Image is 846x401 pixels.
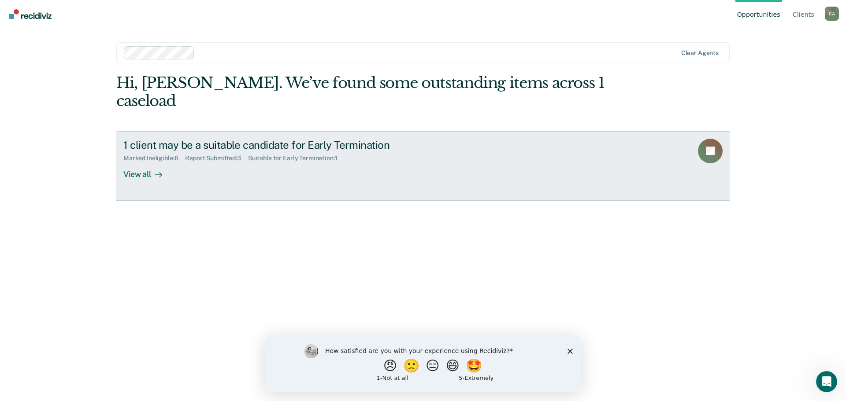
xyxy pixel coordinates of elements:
div: Suitable for Early Termination : 1 [248,155,345,162]
div: C A [825,7,839,21]
img: Recidiviz [9,9,52,19]
div: Hi, [PERSON_NAME]. We’ve found some outstanding items across 1 caseload [116,74,607,110]
div: Report Submitted : 3 [185,155,248,162]
div: 1 client may be a suitable candidate for Early Termination [123,139,433,151]
div: Marked Ineligible : 6 [123,155,185,162]
div: View all [123,162,173,179]
a: 1 client may be a suitable candidate for Early TerminationMarked Ineligible:6Report Submitted:3Su... [116,131,730,201]
div: Clear agents [681,49,719,57]
button: Profile dropdown button [825,7,839,21]
iframe: Intercom live chat [816,371,837,392]
iframe: Survey by Kim from Recidiviz [265,335,581,392]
